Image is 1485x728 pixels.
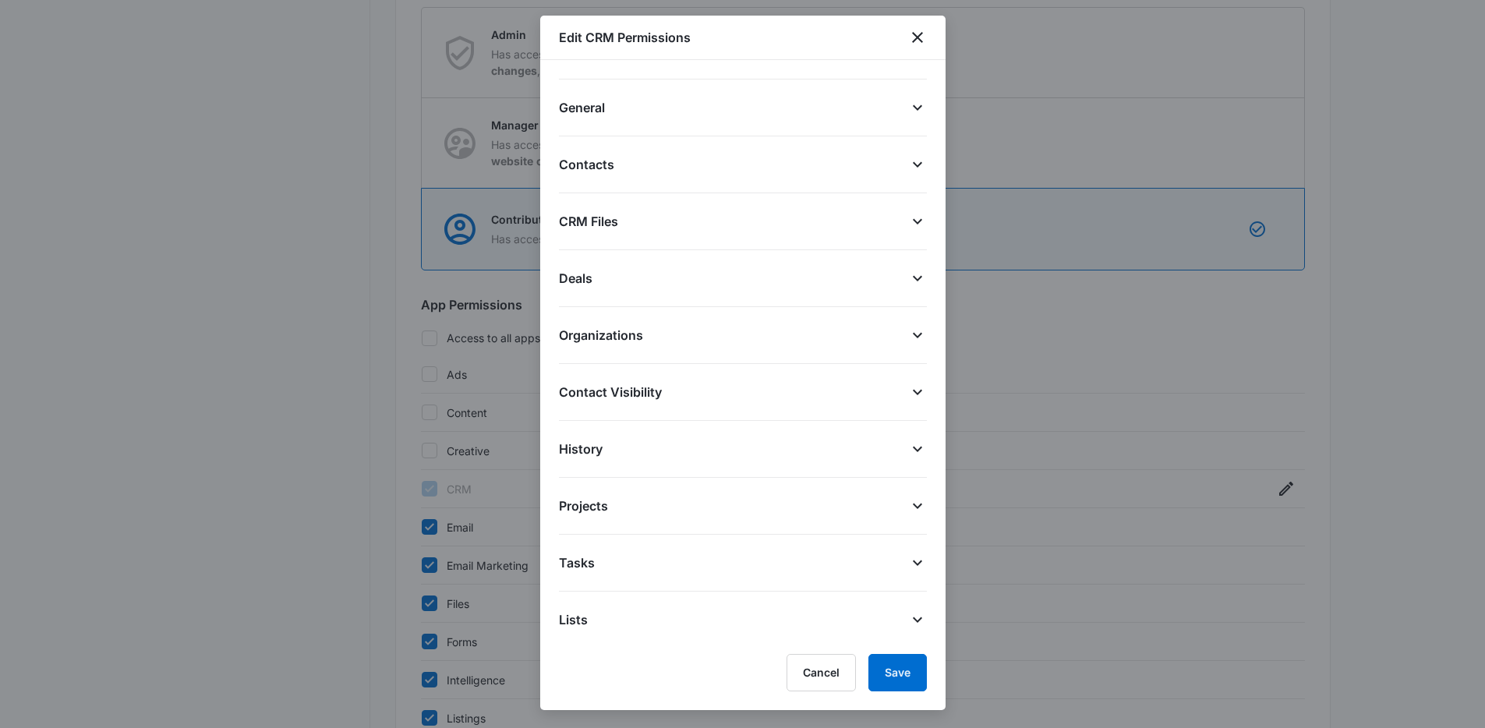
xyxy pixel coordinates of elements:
[908,28,927,47] button: close
[559,212,618,231] span: CRM Files
[559,383,662,401] span: Contact Visibility
[559,326,643,345] span: Organizations
[559,421,927,458] button: History
[559,98,605,117] span: General
[559,610,588,629] span: Lists
[559,80,927,117] button: General
[868,654,927,691] button: Save
[559,269,592,288] span: Deals
[559,478,927,515] button: Projects
[559,193,927,231] button: CRM Files
[559,155,614,174] span: Contacts
[559,535,927,572] button: Tasks
[559,136,927,174] button: Contacts
[559,364,927,401] button: Contact Visibility
[559,440,603,458] span: History
[787,654,856,691] button: Cancel
[559,592,927,629] button: Lists
[559,307,927,345] button: Organizations
[559,497,608,515] span: Projects
[559,250,927,288] button: Deals
[559,28,691,47] h1: Edit CRM Permissions
[559,553,595,572] span: Tasks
